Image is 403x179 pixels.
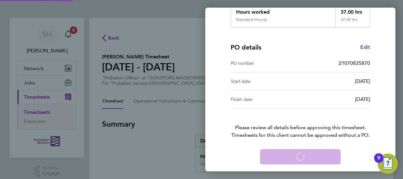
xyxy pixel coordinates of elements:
[231,59,300,67] div: PO number
[223,109,378,139] p: Please review all details before approving this timesheet.
[300,96,370,103] div: [DATE]
[300,77,370,85] div: [DATE]
[377,158,380,166] div: 9
[339,60,370,66] span: 21070835870
[231,77,300,85] div: Start date
[335,17,370,27] div: 37.00 hrs
[335,3,370,17] div: 37.00 hrs
[223,131,378,139] span: Timesheets for this client cannot be approved without a PO.
[378,154,398,174] button: Open Resource Center, 9 new notifications
[231,96,300,103] div: Finish date
[360,44,370,50] span: Edit
[236,17,267,22] div: Standard Hourly
[231,3,335,17] div: Hours worked
[360,43,370,51] a: Edit
[231,43,261,52] h4: PO details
